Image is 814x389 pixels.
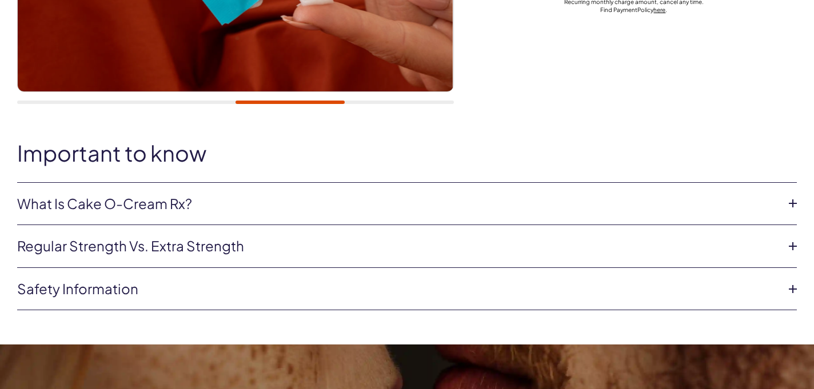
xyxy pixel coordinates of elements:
[17,141,797,165] h2: Important to know
[653,6,665,13] a: here
[17,194,779,214] a: What is Cake O-Cream Rx?
[17,279,779,299] a: Safety information
[17,236,779,256] a: Regular strength vs. extra strength
[600,6,637,13] span: Find Payment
